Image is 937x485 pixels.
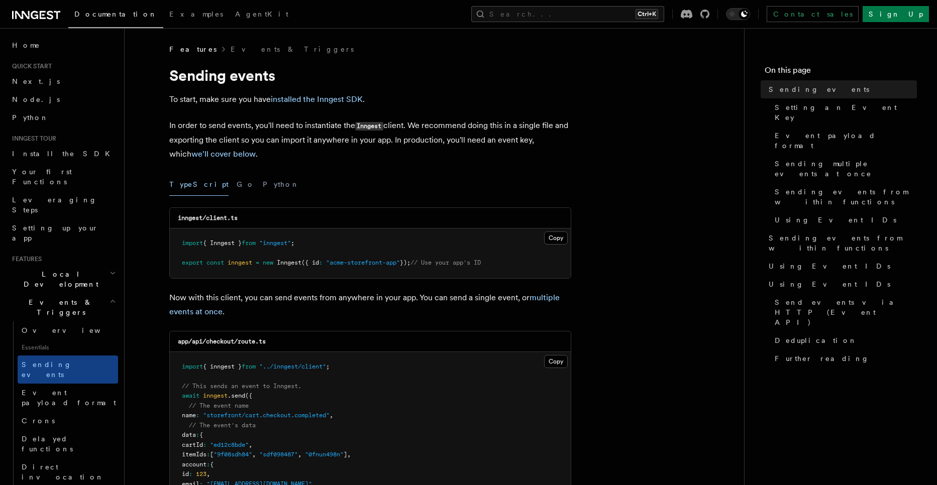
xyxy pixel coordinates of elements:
[169,92,571,106] p: To start, make sure you have .
[263,259,273,266] span: new
[229,3,294,27] a: AgentKit
[355,122,383,131] code: Inngest
[203,441,206,448] span: :
[410,259,481,266] span: // Use your app's ID
[326,259,400,266] span: "acme-storefront-app"
[271,94,363,104] a: installed the Inngest SDK
[163,3,229,27] a: Examples
[765,64,917,80] h4: On this page
[237,173,255,196] button: Go
[68,3,163,28] a: Documentation
[12,95,60,103] span: Node.js
[8,145,118,163] a: Install the SDK
[775,297,917,327] span: Send events via HTTP (Event API)
[169,291,571,319] p: Now with this client, you can send events from anywhere in your app. You can send a single event,...
[263,173,299,196] button: Python
[182,412,196,419] span: name
[771,293,917,331] a: Send events via HTTP (Event API)
[18,355,118,384] a: Sending events
[775,159,917,179] span: Sending multiple events at once
[471,6,664,22] button: Search...Ctrl+K
[22,435,73,453] span: Delayed functions
[8,163,118,191] a: Your first Functions
[12,196,97,214] span: Leveraging Steps
[210,451,214,458] span: [
[769,84,869,94] span: Sending events
[765,229,917,257] a: Sending events from within functions
[8,265,118,293] button: Local Development
[178,338,266,345] code: app/api/checkout/route.ts
[319,259,323,266] span: :
[206,259,224,266] span: const
[8,72,118,90] a: Next.js
[182,259,203,266] span: export
[18,321,118,339] a: Overview
[277,259,301,266] span: Inngest
[636,9,658,19] kbd: Ctrl+K
[8,62,52,70] span: Quick start
[775,335,857,345] span: Deduplication
[18,430,118,458] a: Delayed functions
[8,293,118,321] button: Events & Triggers
[182,470,189,477] span: id
[769,279,890,289] span: Using Event IDs
[22,417,55,425] span: Crons
[769,233,917,253] span: Sending events from within functions
[178,214,238,221] code: inngest/client.ts
[8,255,42,263] span: Features
[330,412,333,419] span: ,
[544,231,568,245] button: Copy
[203,412,330,419] span: "storefront/cart.checkout.completed"
[203,392,228,399] span: inngest
[182,461,206,468] span: account
[169,118,571,161] p: In order to send events, you'll need to instantiate the client. We recommend doing this in a sing...
[8,90,118,108] a: Node.js
[12,150,116,158] span: Install the SDK
[765,275,917,293] a: Using Event IDs
[214,451,252,458] span: "9f08sdh84"
[182,431,196,438] span: data
[775,353,869,363] span: Further reading
[206,461,210,468] span: :
[12,77,60,85] span: Next.js
[726,8,750,20] button: Toggle dark mode
[189,470,192,477] span: :
[196,412,199,419] span: :
[182,363,203,370] span: import
[8,297,110,317] span: Events & Triggers
[301,259,319,266] span: ({ id
[8,269,110,289] span: Local Development
[169,173,229,196] button: TypeScript
[8,191,118,219] a: Leveraging Steps
[18,339,118,355] span: Essentials
[203,239,242,247] span: { Inngest }
[256,259,259,266] span: =
[400,259,410,266] span: });
[769,261,890,271] span: Using Event IDs
[344,451,347,458] span: ]
[210,461,214,468] span: {
[298,451,301,458] span: ,
[347,451,351,458] span: ,
[199,431,203,438] span: {
[169,10,223,18] span: Examples
[189,422,256,429] span: // The event's data
[242,239,256,247] span: from
[771,127,917,155] a: Event payload format
[22,360,72,379] span: Sending events
[182,451,206,458] span: itemIds
[326,363,330,370] span: ;
[22,326,125,334] span: Overview
[206,451,210,458] span: :
[775,187,917,207] span: Sending events from within functions
[182,383,301,390] span: // This sends an event to Inngest.
[169,66,571,84] h1: Sending events
[8,36,118,54] a: Home
[771,98,917,127] a: Setting an Event Key
[863,6,929,22] a: Sign Up
[18,384,118,412] a: Event payload format
[18,412,118,430] a: Crons
[544,355,568,368] button: Copy
[305,451,344,458] span: "0fnun498n"
[767,6,859,22] a: Contact sales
